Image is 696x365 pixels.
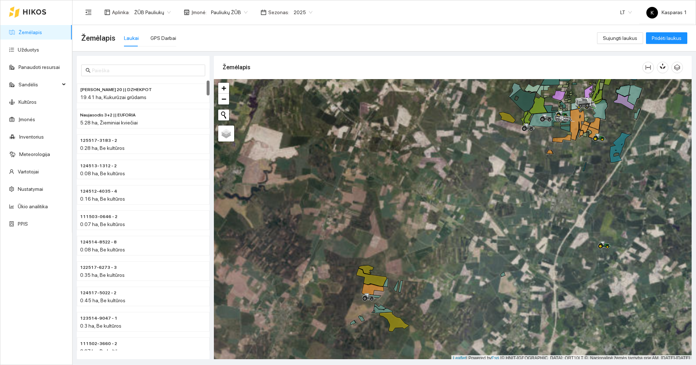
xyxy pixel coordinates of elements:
span: shop [184,9,190,15]
span: LT [620,7,632,18]
a: PPIS [18,221,28,227]
span: search [86,68,91,73]
a: Kultūros [18,99,37,105]
span: − [221,94,226,103]
button: column-width [642,62,654,73]
span: 0.08 ha, Be kultūros [80,247,125,253]
span: 124513-1312 - 2 [80,163,117,169]
a: Layers [218,126,234,142]
div: Žemėlapis [223,57,642,78]
span: 124517-5022 - 2 [80,290,116,296]
a: Meteorologija [19,151,50,157]
a: Inventorius [19,134,44,140]
span: Įmonė : [191,8,207,16]
span: 111502-3660 - 2 [80,340,117,347]
a: Sujungti laukus [597,35,643,41]
span: 123514-9047 - 1 [80,315,117,322]
a: Žemėlapis [18,29,42,35]
span: 5.28 ha, Žieminiai kviečiai [80,120,138,126]
span: 0.27 ha, Be kultūros [80,348,125,354]
span: 0.28 ha, Be kultūros [80,145,125,151]
span: Naujasodis 3+2 || EUFORIA [80,112,136,119]
span: calendar [261,9,266,15]
span: Pauliukų ŽŪB [211,7,248,18]
a: Vartotojai [18,169,39,175]
span: menu-fold [85,9,92,16]
a: Ūkio analitika [18,204,48,209]
div: GPS Darbai [150,34,176,42]
span: 124514-8522 - 8 [80,239,117,246]
span: 0.35 ha, Be kultūros [80,272,125,278]
span: | [500,356,501,361]
input: Paieška [92,66,201,74]
a: Užduotys [18,47,39,53]
span: 125517-3183 - 2 [80,137,117,144]
a: Panaudoti resursai [18,64,60,70]
span: 0.16 ha, Be kultūros [80,196,125,202]
span: Prie Gudaičio 20 || DZHEKPOT [80,86,152,93]
a: Leaflet [453,356,466,361]
button: Sujungti laukus [597,32,643,44]
span: 122517-6273 - 3 [80,264,117,271]
span: Sezonas : [268,8,289,16]
span: 0.45 ha, Be kultūros [80,298,125,303]
a: Esri [492,356,499,361]
a: Įmonės [18,116,35,122]
a: Zoom out [218,94,229,104]
span: Sujungti laukus [603,34,637,42]
button: menu-fold [81,5,96,20]
span: + [221,83,226,93]
button: Pridėti laukus [646,32,687,44]
span: Žemėlapis [81,32,115,44]
div: Laukai [124,34,139,42]
span: 0.08 ha, Be kultūros [80,171,125,176]
span: 124512-4035 - 4 [80,188,117,195]
a: Zoom in [218,83,229,94]
span: Sandėlis [18,77,60,92]
span: 111503-0646 - 2 [80,213,117,220]
span: Aplinka : [112,8,130,16]
span: 0.07 ha, Be kultūros [80,221,125,227]
span: layout [104,9,110,15]
span: 0.3 ha, Be kultūros [80,323,121,329]
a: Nustatymai [18,186,43,192]
span: Pridėti laukus [652,34,681,42]
span: Kasparas 1 [646,9,687,15]
span: K [651,7,654,19]
span: 19.41 ha, Kukurūzai grūdams [80,94,146,100]
button: Initiate a new search [218,110,229,120]
span: column-width [643,65,654,70]
span: 2025 [294,7,312,18]
a: Pridėti laukus [646,35,687,41]
div: | Powered by © HNIT-[GEOGRAPHIC_DATA]; ORT10LT ©, Nacionalinė žemės tarnyba prie AM, [DATE]-[DATE] [451,355,692,361]
span: ŽŪB Pauliukų [134,7,171,18]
